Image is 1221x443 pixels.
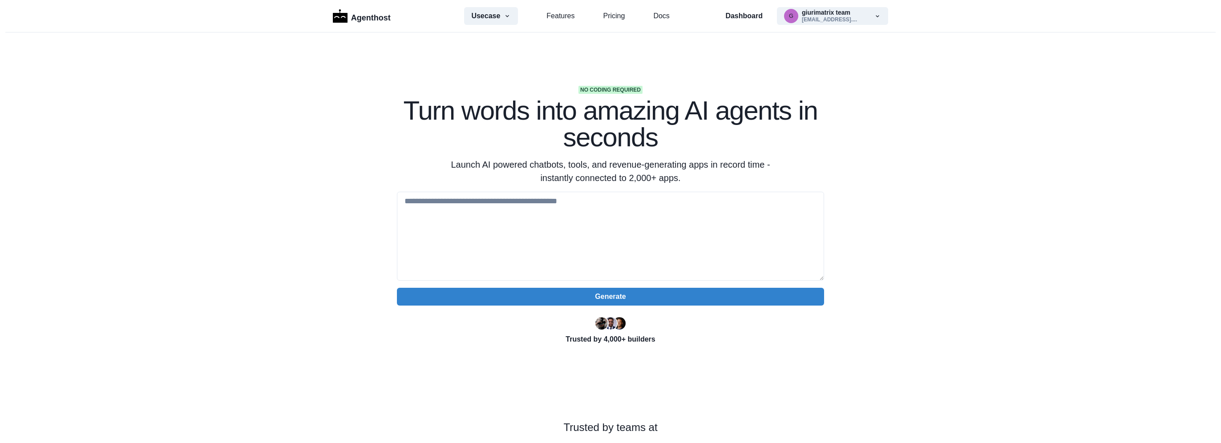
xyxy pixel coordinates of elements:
[397,97,824,151] h1: Turn words into amazing AI agents in seconds
[333,8,391,24] a: LogoAgenthost
[653,11,669,21] a: Docs
[397,334,824,345] p: Trusted by 4,000+ builders
[440,158,781,185] p: Launch AI powered chatbots, tools, and revenue-generating apps in record time - instantly connect...
[613,317,626,330] img: Kent Dodds
[595,317,608,330] img: Ryan Florence
[28,419,1193,435] p: Trusted by teams at
[578,86,643,94] span: No coding required
[333,9,348,23] img: Logo
[397,288,824,306] button: Generate
[464,7,518,25] button: Usecase
[351,8,391,24] p: Agenthost
[725,11,763,21] a: Dashboard
[777,7,888,25] button: giurimatrix@gmail.comgiurimatrix team[EMAIL_ADDRESS]....
[604,317,617,330] img: Segun Adebayo
[546,11,574,21] a: Features
[603,11,625,21] a: Pricing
